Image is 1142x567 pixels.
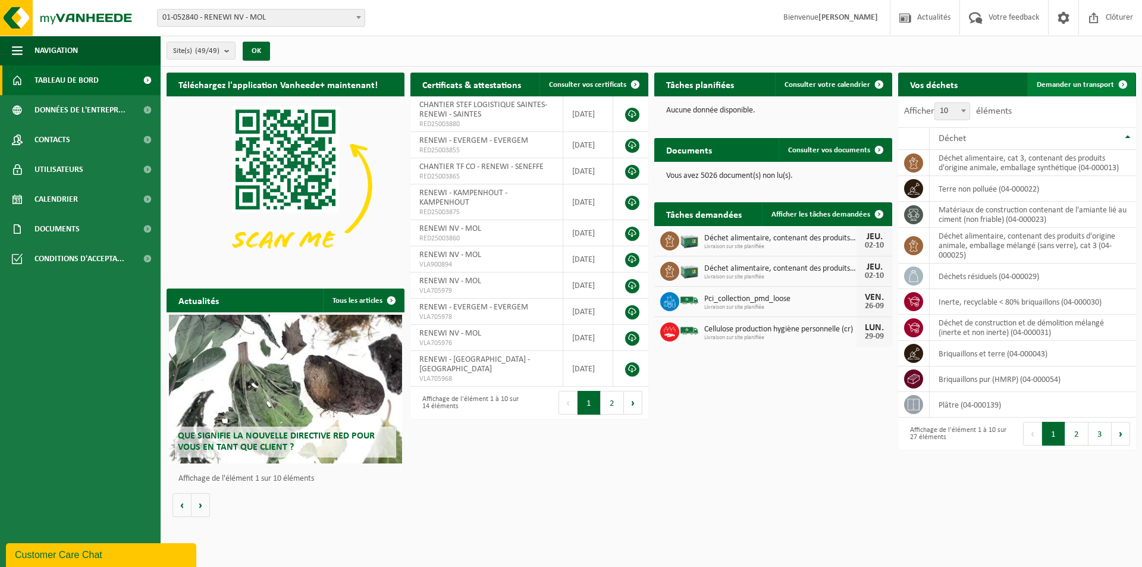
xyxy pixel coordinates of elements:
span: Cellulose production hygiène personnelle (cr) [704,325,857,334]
h2: Vos déchets [898,73,970,96]
h2: Téléchargez l'application Vanheede+ maintenant! [167,73,390,96]
button: Site(s)(49/49) [167,42,236,59]
td: [DATE] [563,184,613,220]
span: Déchet alimentaire, contenant des produits d'origine animale, emballage mélangé ... [704,264,857,274]
count: (49/49) [195,47,219,55]
button: Previous [559,391,578,415]
img: PB-LB-0680-HPE-GN-01 [679,230,699,250]
span: Contacts [34,125,70,155]
td: [DATE] [563,351,613,387]
td: [DATE] [563,299,613,325]
button: 2 [1065,422,1088,446]
span: Pci_collection_pmd_loose [704,295,857,304]
button: Volgende [192,493,210,517]
span: Consulter votre calendrier [785,81,870,89]
button: Previous [1023,422,1042,446]
a: Demander un transport [1027,73,1135,96]
span: Consulter vos certificats [549,81,626,89]
span: Livraison sur site planifiée [704,274,857,281]
td: [DATE] [563,220,613,246]
span: RENEWI - KAMPENHOUT - KAMPENHOUT [419,189,507,207]
span: Afficher les tâches demandées [771,211,870,218]
td: briquaillons pur (HMRP) (04-000054) [930,366,1136,392]
span: Calendrier [34,184,78,214]
a: Consulter vos documents [779,138,891,162]
img: PB-LB-0680-HPE-GN-01 [679,260,699,280]
img: Download de VHEPlus App [167,96,404,275]
td: [DATE] [563,158,613,184]
span: Déchet alimentaire, contenant des produits d'origine animale, emballage mélangé ... [704,234,857,243]
a: Consulter votre calendrier [775,73,891,96]
p: Aucune donnée disponible. [666,106,880,115]
span: Consulter vos documents [788,146,870,154]
button: OK [243,42,270,61]
h2: Tâches demandées [654,202,754,225]
span: RED25003860 [419,234,554,243]
span: Navigation [34,36,78,65]
td: [DATE] [563,325,613,351]
span: Tableau de bord [34,65,99,95]
td: [DATE] [563,272,613,299]
a: Que signifie la nouvelle directive RED pour vous en tant que client ? [169,315,402,463]
div: 29-09 [862,333,886,341]
div: JEU. [862,232,886,242]
div: 02-10 [862,272,886,280]
span: VLA900894 [419,260,554,270]
span: RED25003880 [419,120,554,129]
td: plâtre (04-000139) [930,392,1136,418]
span: Données de l'entrepr... [34,95,126,125]
span: Documents [34,214,80,244]
span: CHANTIER TF CO - RENEWI - SENEFFE [419,162,544,171]
h2: Actualités [167,289,231,312]
p: Vous avez 5026 document(s) non lu(s). [666,172,880,180]
img: BL-SO-LV [679,321,699,341]
td: [DATE] [563,96,613,132]
div: 26-09 [862,302,886,311]
iframe: chat widget [6,541,199,567]
span: Conditions d'accepta... [34,244,124,274]
span: RENEWI NV - MOL [419,277,481,286]
span: Livraison sur site planifiée [704,243,857,250]
span: 01-052840 - RENEWI NV - MOL [157,9,365,27]
td: déchet alimentaire, contenant des produits d'origine animale, emballage mélangé (sans verre), cat... [930,228,1136,264]
label: Afficher éléments [904,106,1012,116]
td: [DATE] [563,246,613,272]
span: RENEWI NV - MOL [419,250,481,259]
h2: Certificats & attestations [410,73,533,96]
span: Demander un transport [1037,81,1114,89]
div: JEU. [862,262,886,272]
span: Que signifie la nouvelle directive RED pour vous en tant que client ? [178,431,375,452]
span: RENEWI - EVERGEM - EVERGEM [419,303,528,312]
button: Vorige [172,493,192,517]
span: RED25003875 [419,208,554,217]
span: RED25003855 [419,146,554,155]
button: Next [624,391,642,415]
button: 2 [601,391,624,415]
span: VLA705979 [419,286,554,296]
td: matériaux de construction contenant de l'amiante lié au ciment (non friable) (04-000023) [930,202,1136,228]
div: Affichage de l'élément 1 à 10 sur 14 éléments [416,390,523,416]
td: déchet de construction et de démolition mélangé (inerte et non inerte) (04-000031) [930,315,1136,341]
span: RED25003865 [419,172,554,181]
span: RENEWI - EVERGEM - EVERGEM [419,136,528,145]
td: déchet alimentaire, cat 3, contenant des produits d'origine animale, emballage synthétique (04-00... [930,150,1136,176]
div: LUN. [862,323,886,333]
span: 01-052840 - RENEWI NV - MOL [158,10,365,26]
button: Next [1112,422,1130,446]
span: VLA705968 [419,374,554,384]
button: 1 [1042,422,1065,446]
span: Site(s) [173,42,219,60]
span: Livraison sur site planifiée [704,304,857,311]
span: Livraison sur site planifiée [704,334,857,342]
span: 10 [935,103,970,120]
p: Affichage de l'élément 1 sur 10 éléments [178,475,399,483]
span: Déchet [939,134,966,143]
td: déchets résiduels (04-000029) [930,264,1136,289]
td: [DATE] [563,132,613,158]
strong: [PERSON_NAME] [818,13,878,22]
button: 1 [578,391,601,415]
a: Consulter vos certificats [539,73,647,96]
button: 3 [1088,422,1112,446]
img: BL-SO-LV [679,290,699,311]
